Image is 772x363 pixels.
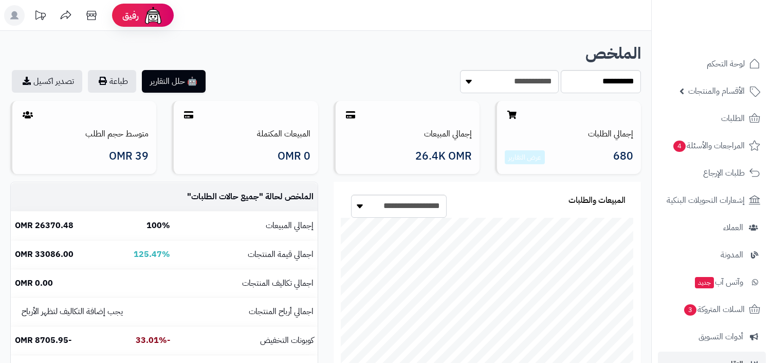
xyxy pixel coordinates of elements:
[191,191,259,203] span: جميع حالات الطلبات
[143,5,163,26] img: ai-face.png
[667,193,745,208] span: إشعارات التحويلات البنكية
[588,128,633,140] a: إجمالي الطلبات
[174,212,317,240] td: إجمالي المبيعات
[694,275,743,289] span: وآتس آب
[673,141,686,152] span: 4
[695,277,714,288] span: جديد
[658,270,766,295] a: وآتس آبجديد
[27,5,53,28] a: تحديثات المنصة
[136,334,170,347] b: -33.01%
[585,41,641,65] b: الملخص
[684,304,696,316] span: 3
[174,298,317,326] td: اجمالي أرباح المنتجات
[707,57,745,71] span: لوحة التحكم
[703,166,745,180] span: طلبات الإرجاع
[568,196,626,205] h3: المبيعات والطلبات
[658,297,766,322] a: السلات المتروكة3
[109,150,149,162] span: 39 OMR
[12,70,82,93] a: تصدير اكسيل
[658,188,766,213] a: إشعارات التحويلات البنكية
[122,9,139,22] span: رفيق
[658,106,766,131] a: الطلبات
[721,111,745,126] span: الطلبات
[15,277,53,289] b: 0.00 OMR
[85,128,149,140] a: متوسط حجم الطلب
[672,139,745,153] span: المراجعات والأسئلة
[508,152,541,163] a: عرض التقارير
[658,51,766,76] a: لوحة التحكم
[146,219,170,232] b: 100%
[88,70,136,93] button: طباعة
[721,248,743,262] span: المدونة
[278,150,310,162] span: 0 OMR
[174,269,317,298] td: اجمالي تكاليف المنتجات
[174,240,317,269] td: اجمالي قيمة المنتجات
[142,70,206,93] button: 🤖 حلل التقارير
[699,330,743,344] span: أدوات التسويق
[174,326,317,355] td: كوبونات التخفيض
[15,334,71,347] b: -8705.95 OMR
[658,243,766,267] a: المدونة
[723,220,743,235] span: العملاء
[134,248,170,261] b: 125.47%
[174,183,317,211] td: الملخص لحالة " "
[688,84,745,98] span: الأقسام والمنتجات
[257,128,310,140] a: المبيعات المكتملة
[658,133,766,158] a: المراجعات والأسئلة4
[683,302,745,317] span: السلات المتروكة
[15,248,73,261] b: 33086.00 OMR
[658,161,766,185] a: طلبات الإرجاع
[415,150,472,162] span: 26.4K OMR
[658,215,766,240] a: العملاء
[22,305,123,318] small: يجب إضافة التكاليف لتظهر الأرباح
[613,150,633,165] span: 680
[15,219,73,232] b: 26370.48 OMR
[658,324,766,349] a: أدوات التسويق
[424,128,472,140] a: إجمالي المبيعات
